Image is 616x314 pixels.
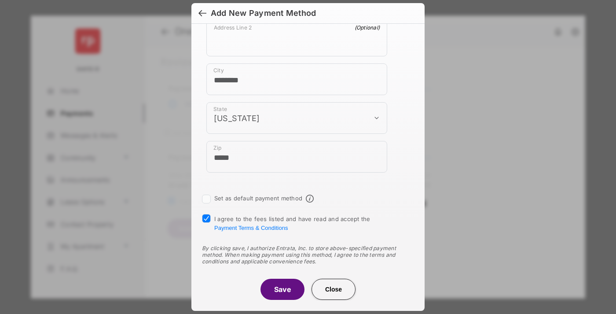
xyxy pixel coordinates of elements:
div: payment_method_screening[postal_addresses][addressLine2] [206,20,387,56]
div: By clicking save, I authorize Entrata, Inc. to store above-specified payment method. When making ... [202,245,414,265]
button: I agree to the fees listed and have read and accept the [214,225,288,231]
label: Set as default payment method [214,195,302,202]
div: payment_method_screening[postal_addresses][postalCode] [206,141,387,173]
div: Add New Payment Method [211,8,316,18]
button: Close [312,279,356,300]
button: Save [260,279,304,300]
span: Default payment method info [306,195,314,203]
div: payment_method_screening[postal_addresses][administrativeArea] [206,102,387,134]
div: payment_method_screening[postal_addresses][locality] [206,63,387,95]
span: I agree to the fees listed and have read and accept the [214,215,370,231]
